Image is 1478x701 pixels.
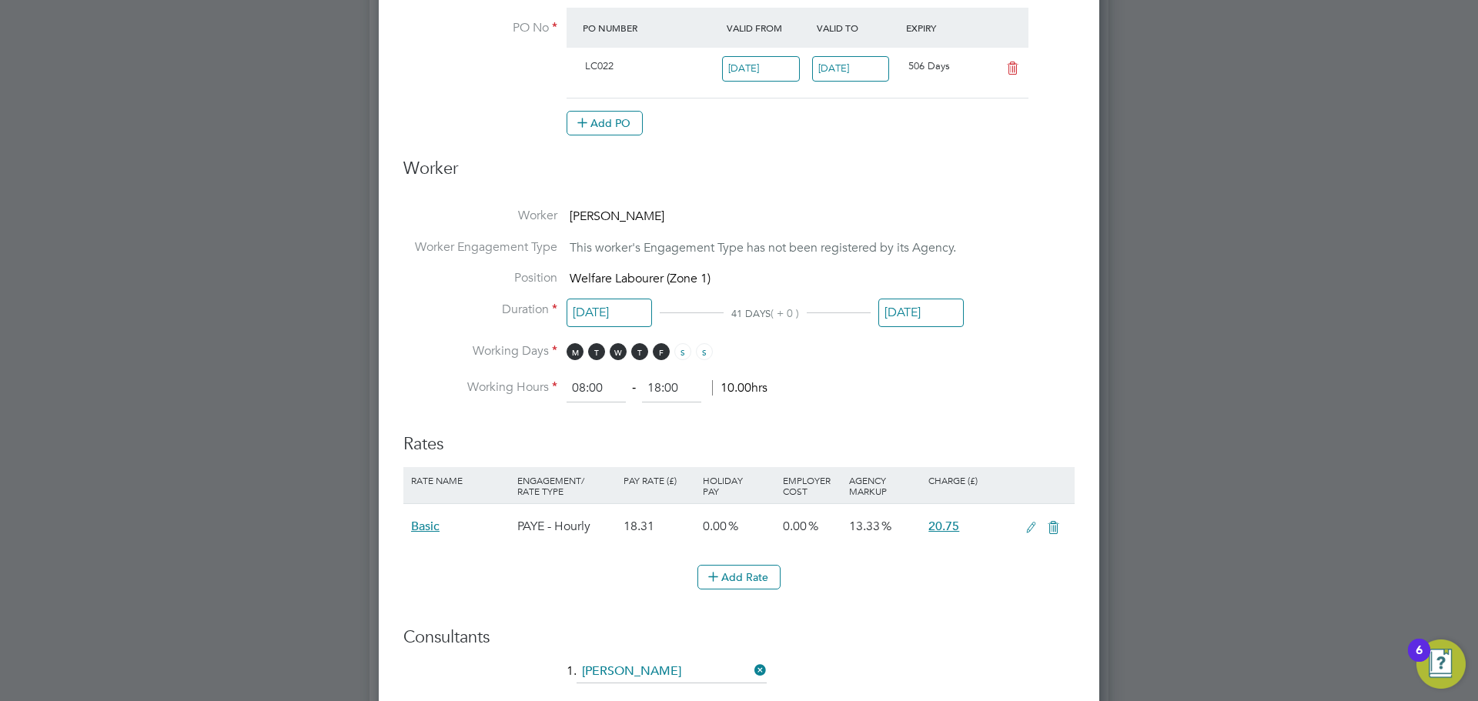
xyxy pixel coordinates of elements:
[697,565,781,589] button: Add Rate
[849,519,880,534] span: 13.33
[620,467,699,493] div: Pay Rate (£)
[403,660,1075,699] li: 1.
[403,208,557,224] label: Worker
[570,240,956,255] span: This worker's Engagement Type has not been registered by its Agency.
[653,343,670,360] span: F
[771,306,799,320] span: ( + 0 )
[585,59,614,72] span: LC022
[403,343,557,359] label: Working Days
[1416,639,1466,689] button: Open Resource Center, 6 new notifications
[620,504,699,549] div: 18.31
[411,519,440,534] span: Basic
[567,299,652,327] input: Select one
[878,299,964,327] input: Select one
[567,111,643,135] button: Add PO
[588,343,605,360] span: T
[407,467,513,493] div: Rate Name
[513,504,620,549] div: PAYE - Hourly
[403,418,1075,456] h3: Rates
[779,467,845,504] div: Employer Cost
[403,302,557,318] label: Duration
[845,467,925,504] div: Agency Markup
[403,379,557,396] label: Working Hours
[908,59,950,72] span: 506 Days
[674,343,691,360] span: S
[642,375,701,402] input: 17:00
[513,467,620,504] div: Engagement/ Rate Type
[631,343,648,360] span: T
[712,380,767,396] span: 10.00hrs
[577,660,767,683] input: Search for...
[722,56,800,82] input: Select one
[403,239,557,255] label: Worker Engagement Type
[723,14,813,42] div: Valid From
[567,343,584,360] span: M
[699,467,778,504] div: Holiday Pay
[812,56,890,82] input: Select one
[403,626,1075,649] h3: Consultants
[731,307,771,320] span: 41 DAYS
[403,158,1075,192] h3: Worker
[403,270,557,286] label: Position
[610,343,627,360] span: W
[403,20,557,36] label: PO No
[579,14,723,42] div: PO Number
[629,380,639,396] span: ‐
[1416,650,1423,670] div: 6
[813,14,903,42] div: Valid To
[570,209,664,224] span: [PERSON_NAME]
[703,519,727,534] span: 0.00
[783,519,807,534] span: 0.00
[570,272,711,287] span: Welfare Labourer (Zone 1)
[902,14,992,42] div: Expiry
[925,467,1018,493] div: Charge (£)
[696,343,713,360] span: S
[567,375,626,402] input: 08:00
[928,519,959,534] span: 20.75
